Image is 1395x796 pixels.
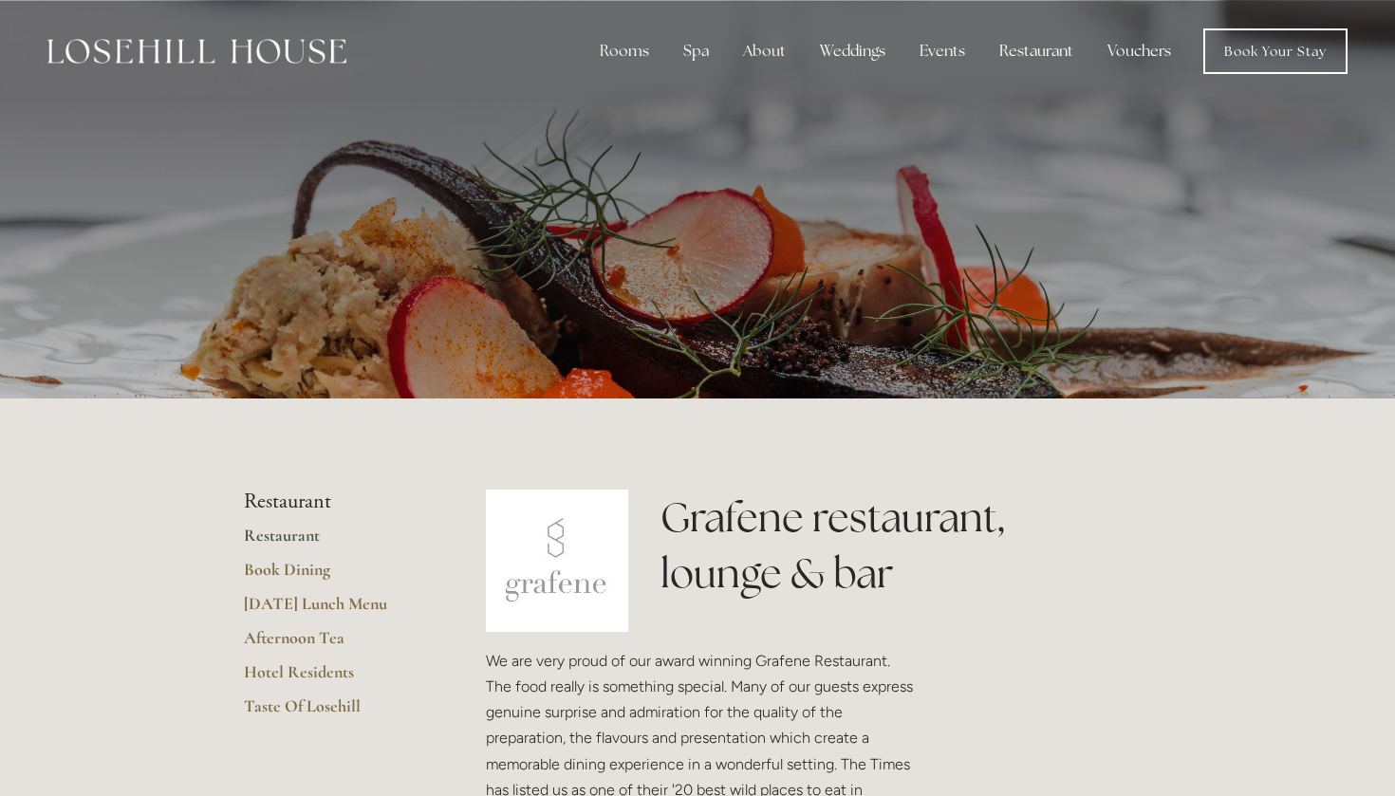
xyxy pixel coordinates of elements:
a: Book Dining [244,559,425,593]
a: Afternoon Tea [244,627,425,661]
a: Restaurant [244,525,425,559]
img: grafene.jpg [486,490,628,632]
img: Losehill House [47,39,346,64]
a: [DATE] Lunch Menu [244,593,425,627]
a: Vouchers [1092,32,1186,70]
li: Restaurant [244,490,425,514]
div: Spa [668,32,724,70]
div: About [728,32,801,70]
div: Restaurant [984,32,1088,70]
div: Weddings [805,32,901,70]
a: Book Your Stay [1203,28,1348,74]
a: Hotel Residents [244,661,425,695]
a: Taste Of Losehill [244,695,425,730]
div: Rooms [585,32,664,70]
div: Events [904,32,980,70]
h1: Grafene restaurant, lounge & bar [660,490,1151,602]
